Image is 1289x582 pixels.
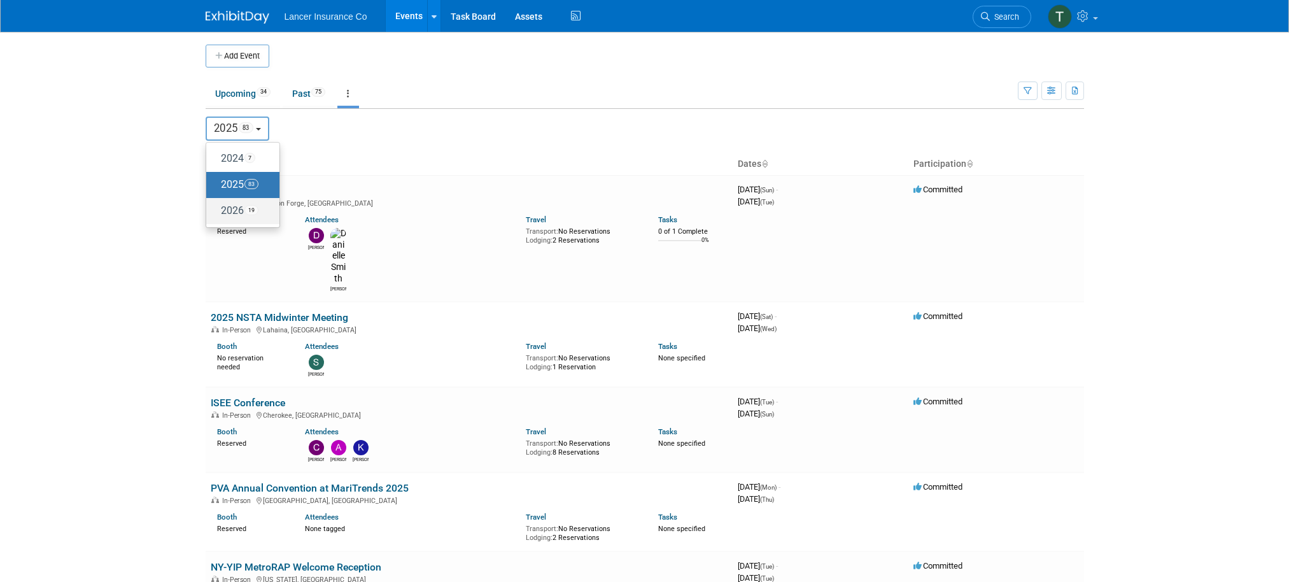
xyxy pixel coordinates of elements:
img: Terrence Forrest [1048,4,1072,29]
div: Reserved [217,437,286,448]
span: - [776,561,778,571]
span: In-Person [222,326,255,334]
span: [DATE] [738,561,778,571]
img: In-Person Event [211,497,219,503]
span: Lodging: [526,236,553,245]
span: Search [990,12,1019,22]
a: Booth [217,427,237,436]
div: No Reservations 2 Reservations [526,522,639,542]
div: Steven O'Shea [308,370,324,378]
a: Sort by Start Date [761,159,768,169]
span: None specified [658,439,705,448]
img: Charline Pollard [309,440,324,455]
a: Booth [217,342,237,351]
span: (Sat) [760,313,773,320]
span: (Tue) [760,199,774,206]
button: 202583 [206,117,270,141]
a: Tasks [658,342,677,351]
div: Daniel Tomlinson [308,243,324,251]
a: Travel [526,342,546,351]
span: Lodging: [526,448,553,457]
td: 0% [701,237,709,254]
img: In-Person Event [211,576,219,582]
img: ExhibitDay [206,11,269,24]
span: (Tue) [760,399,774,406]
a: Travel [526,513,546,522]
span: Committed [913,561,962,571]
div: Reserved [217,522,286,534]
a: Tasks [658,427,677,436]
span: [DATE] [738,494,774,504]
span: (Sun) [760,411,774,418]
th: Participation [908,153,1084,175]
span: Lancer Insurance Co [285,11,367,22]
span: 83 [244,179,258,189]
th: Event [206,153,733,175]
div: 0 of 1 Complete [658,227,728,236]
span: - [776,185,778,194]
div: No Reservations 8 Reservations [526,437,639,457]
th: Dates [733,153,908,175]
a: Attendees [305,427,339,436]
img: Danielle Smith [330,228,346,285]
span: (Sun) [760,187,774,194]
div: None tagged [305,522,516,534]
span: 7 [244,153,255,163]
img: Kim Castle [353,440,369,455]
span: 75 [311,87,325,97]
div: Charline Pollard [308,455,324,463]
span: 19 [244,205,258,215]
div: No Reservations 2 Reservations [526,225,639,245]
span: Transport: [526,354,558,362]
span: Committed [913,482,962,492]
span: - [778,482,780,492]
span: (Wed) [760,325,777,332]
span: [DATE] [738,397,778,406]
a: Upcoming34 [206,82,280,106]
img: Andy Miller [331,440,346,455]
span: [DATE] [738,323,777,333]
span: (Thu) [760,496,774,503]
label: 2025 [213,174,267,195]
span: [DATE] [738,185,778,194]
a: Past75 [283,82,335,106]
span: [DATE] [738,482,780,492]
span: (Tue) [760,563,774,570]
div: Andy Miller [330,455,346,463]
label: 2026 [213,201,267,222]
span: Lodging: [526,363,553,371]
img: In-Person Event [211,326,219,332]
span: Committed [913,185,962,194]
span: Transport: [526,525,558,533]
span: None specified [658,354,705,362]
span: Transport: [526,439,558,448]
div: Pigeon Forge, [GEOGRAPHIC_DATA] [211,197,728,208]
a: Sort by Participation Type [966,159,973,169]
div: No reservation needed [217,351,286,371]
a: Tasks [658,513,677,522]
label: 2024 [213,148,267,169]
div: Reserved [217,225,286,236]
a: Tasks [658,215,677,224]
a: Attendees [305,342,339,351]
span: [DATE] [738,197,774,206]
span: [DATE] [738,409,774,418]
img: In-Person Event [211,411,219,418]
span: In-Person [222,497,255,505]
button: Add Event [206,45,269,67]
a: Booth [217,513,237,522]
span: - [775,311,777,321]
span: (Mon) [760,484,777,491]
div: Cherokee, [GEOGRAPHIC_DATA] [211,409,728,420]
span: In-Person [222,411,255,420]
a: Travel [526,215,546,224]
span: 83 [239,122,253,133]
span: 34 [257,87,271,97]
span: None specified [658,525,705,533]
span: Transport: [526,227,558,236]
a: Travel [526,427,546,436]
span: Lodging: [526,534,553,542]
a: ISEE Conference [211,397,285,409]
a: Attendees [305,215,339,224]
span: Committed [913,311,962,321]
